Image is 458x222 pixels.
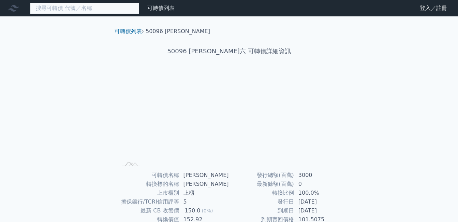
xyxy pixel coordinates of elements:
[294,180,341,189] td: 0
[229,206,294,215] td: 到期日
[117,171,179,180] td: 可轉債名稱
[179,189,229,197] td: 上櫃
[229,180,294,189] td: 最新餘額(百萬)
[147,5,175,11] a: 可轉債列表
[128,78,333,159] g: Chart
[109,46,349,56] h1: 50096 [PERSON_NAME]六 可轉債詳細資訊
[294,171,341,180] td: 3000
[183,207,202,215] div: 150.0
[294,206,341,215] td: [DATE]
[202,208,213,213] span: (0%)
[115,27,144,36] li: ›
[179,171,229,180] td: [PERSON_NAME]
[229,189,294,197] td: 轉換比例
[294,197,341,206] td: [DATE]
[229,171,294,180] td: 發行總額(百萬)
[30,2,139,14] input: 搜尋可轉債 代號／名稱
[117,206,179,215] td: 最新 CB 收盤價
[414,3,453,14] a: 登入／註冊
[117,189,179,197] td: 上市櫃別
[294,189,341,197] td: 100.0%
[179,197,229,206] td: 5
[115,28,142,34] a: 可轉債列表
[229,197,294,206] td: 發行日
[146,27,210,36] li: 50096 [PERSON_NAME]
[117,197,179,206] td: 擔保銀行/TCRI信用評等
[179,180,229,189] td: [PERSON_NAME]
[117,180,179,189] td: 轉換標的名稱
